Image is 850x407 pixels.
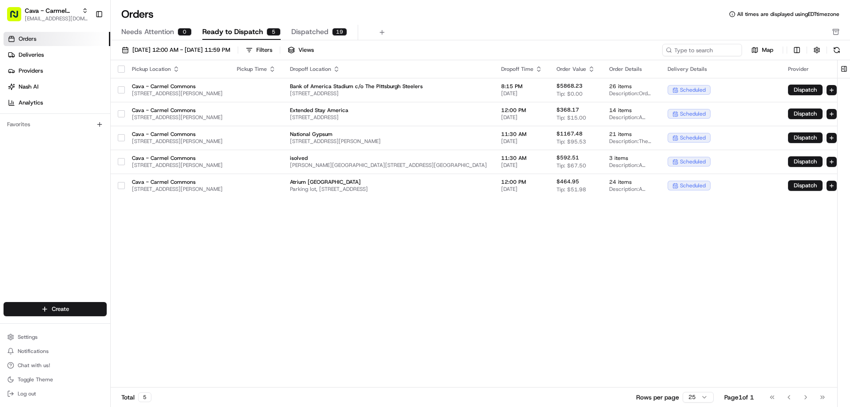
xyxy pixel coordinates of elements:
[40,93,122,101] div: We're available if you need us!
[19,51,44,59] span: Deliveries
[178,28,192,36] div: 0
[556,130,583,137] span: $1167.48
[290,186,487,193] span: Parking lot, [STREET_ADDRESS]
[9,115,57,122] div: Past conversations
[556,90,583,97] span: Tip: $0.00
[84,198,142,207] span: API Documentation
[121,7,154,21] h1: Orders
[4,80,110,94] a: Nash AI
[151,87,161,98] button: Start new chat
[27,137,72,144] span: [PERSON_NAME]
[237,66,276,73] div: Pickup Time
[556,114,586,121] span: Tip: $15.00
[138,392,151,402] div: 5
[4,4,92,25] button: Cava - Carmel Commons[EMAIL_ADDRESS][DOMAIN_NAME]
[78,137,97,144] span: [DATE]
[18,333,38,341] span: Settings
[9,9,27,27] img: Nash
[609,66,653,73] div: Order Details
[18,198,68,207] span: Knowledge Base
[4,64,110,78] a: Providers
[4,345,107,357] button: Notifications
[4,373,107,386] button: Toggle Theme
[501,107,542,114] span: 12:00 PM
[132,46,230,54] span: [DATE] 12:00 AM - [DATE] 11:59 PM
[4,359,107,372] button: Chat with us!
[132,83,223,90] span: Cava - Carmel Commons
[18,376,53,383] span: Toggle Theme
[290,83,487,90] span: Bank of America Stadium c/o The Pittsburgh Steelers
[609,162,653,169] span: Description: A catering order for 30 people including 3x GROUP BOWL BAR - Grilled Chicken with sa...
[501,138,542,145] span: [DATE]
[788,85,823,95] button: Dispatch
[680,158,706,165] span: scheduled
[609,90,653,97] span: Description: Order includes Pita Chips + Dip, Group Bowl Bars with Harissa Honey Chicken, Grilled...
[501,131,542,138] span: 11:30 AM
[636,393,679,402] p: Rows per page
[556,178,579,185] span: $464.95
[788,156,823,167] button: Dispatch
[831,44,843,56] button: Refresh
[118,44,234,56] button: [DATE] 12:00 AM - [DATE] 11:59 PM
[556,162,586,169] span: Tip: $67.50
[25,15,88,22] button: [EMAIL_ADDRESS][DOMAIN_NAME]
[256,46,272,54] div: Filters
[132,90,223,97] span: [STREET_ADDRESS][PERSON_NAME]
[88,220,107,226] span: Pylon
[290,66,487,73] div: Dropoff Location
[132,155,223,162] span: Cava - Carmel Commons
[680,182,706,189] span: scheduled
[290,131,487,138] span: National Gypsum
[132,138,223,145] span: [STREET_ADDRESS][PERSON_NAME]
[9,199,16,206] div: 📗
[4,96,110,110] a: Analytics
[290,114,487,121] span: [STREET_ADDRESS]
[73,137,77,144] span: •
[132,131,223,138] span: Cava - Carmel Commons
[18,348,49,355] span: Notifications
[501,186,542,193] span: [DATE]
[609,114,653,121] span: Description: A catering order for 14 people, featuring a Group Bowl Bar with grilled chicken and ...
[556,66,595,73] div: Order Value
[668,66,774,73] div: Delivery Details
[291,27,328,37] span: Dispatched
[290,138,487,145] span: [STREET_ADDRESS][PERSON_NAME]
[290,178,487,186] span: Atrium [GEOGRAPHIC_DATA]
[23,57,146,66] input: Clear
[290,107,487,114] span: Extended Stay America
[75,199,82,206] div: 💻
[19,35,36,43] span: Orders
[788,132,823,143] button: Dispatch
[4,48,110,62] a: Deliveries
[501,114,542,121] span: [DATE]
[501,66,542,73] div: Dropoff Time
[18,138,25,145] img: 1736555255976-a54dd68f-1ca7-489b-9aae-adbdc363a1c4
[73,161,77,168] span: •
[5,194,71,210] a: 📗Knowledge Base
[132,114,223,121] span: [STREET_ADDRESS][PERSON_NAME]
[737,11,839,18] span: All times are displayed using EDT timezone
[18,390,36,397] span: Log out
[27,161,72,168] span: [PERSON_NAME]
[724,393,754,402] div: Page 1 of 1
[132,107,223,114] span: Cava - Carmel Commons
[18,362,50,369] span: Chat with us!
[332,28,347,36] div: 19
[4,388,107,400] button: Log out
[556,82,583,89] span: $5868.23
[680,110,706,117] span: scheduled
[40,85,145,93] div: Start new chat
[501,178,542,186] span: 12:00 PM
[132,162,223,169] span: [STREET_ADDRESS][PERSON_NAME]
[202,27,263,37] span: Ready to Dispatch
[556,186,586,193] span: Tip: $51.98
[746,45,779,55] button: Map
[290,162,487,169] span: [PERSON_NAME][GEOGRAPHIC_DATA][STREET_ADDRESS][GEOGRAPHIC_DATA]
[284,44,318,56] button: Views
[501,162,542,169] span: [DATE]
[290,90,487,97] span: [STREET_ADDRESS]
[137,113,161,124] button: See all
[25,6,78,15] span: Cava - Carmel Commons
[298,46,314,54] span: Views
